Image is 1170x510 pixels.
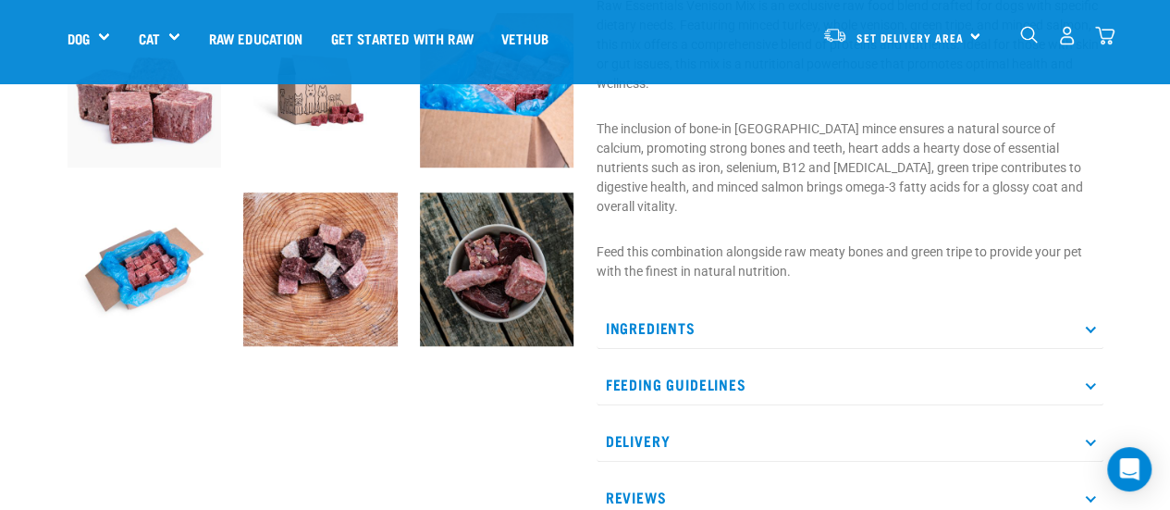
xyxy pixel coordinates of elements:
p: The inclusion of bone-in [GEOGRAPHIC_DATA] mince ensures a natural source of calcium, promoting s... [597,119,1103,217]
p: Feed this combination alongside raw meaty bones and green tripe to provide your pet with the fine... [597,243,1103,281]
span: Set Delivery Area [856,34,964,41]
img: Raw Essentials Bulk 10kg Raw Dog Food Box [68,193,222,347]
img: 1113 RE Venison Mix 01 [68,13,222,168]
img: van-moving.png [822,27,847,44]
img: Raw Essentials 2024 July2597 [420,13,574,168]
p: Feeding Guidelines [597,364,1103,405]
img: home-icon@2x.png [1095,26,1115,45]
img: user.png [1057,26,1077,45]
a: Cat [138,28,159,49]
p: Delivery [597,420,1103,462]
a: Vethub [487,1,562,75]
img: home-icon-1@2x.png [1020,26,1038,44]
a: Dog [68,28,90,49]
img: THK Wallaby Fillet Chicken Neck TH [420,193,574,347]
a: Raw Education [194,1,316,75]
a: Get started with Raw [317,1,487,75]
img: Lamb Salmon Duck Possum Heart Mixes [243,193,398,347]
img: Raw Essentials Bulk 10kg Raw Dog Food Box Exterior Design [243,13,398,168]
div: Open Intercom Messenger [1107,447,1152,491]
p: Ingredients [597,307,1103,349]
